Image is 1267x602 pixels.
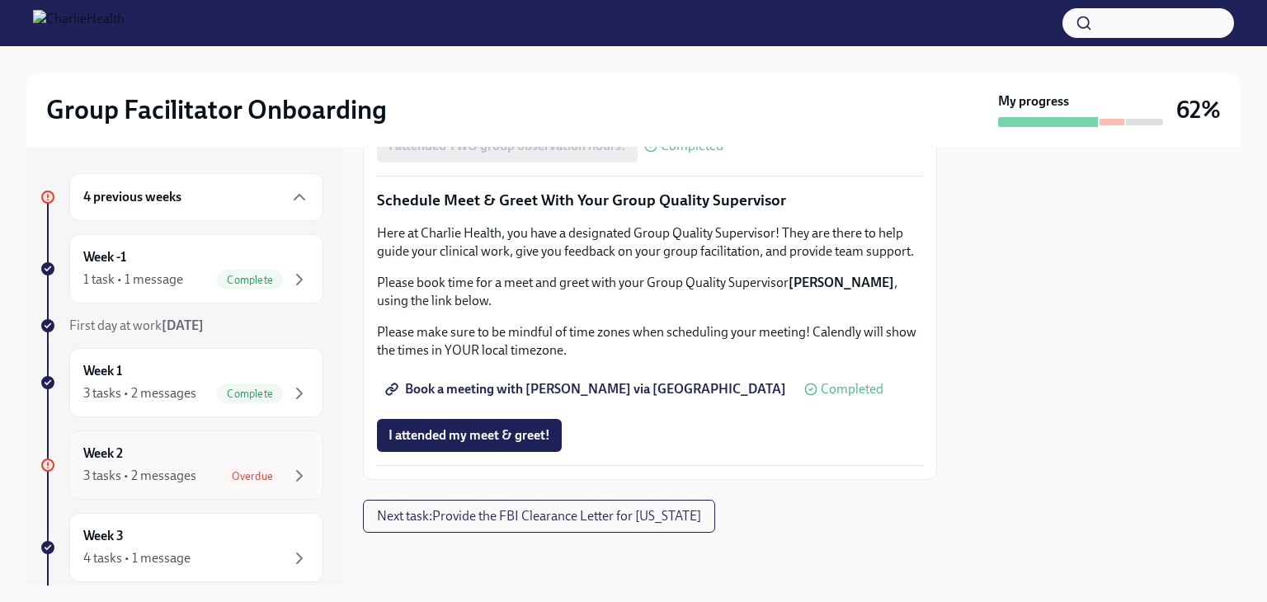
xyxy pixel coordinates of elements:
div: 4 tasks • 1 message [83,549,191,567]
p: Please make sure to be mindful of time zones when scheduling your meeting! Calendly will show the... [377,323,923,360]
div: 4 previous weeks [69,173,323,221]
button: I attended my meet & greet! [377,419,562,452]
div: 1 task • 1 message [83,270,183,289]
span: Overdue [222,470,283,482]
p: Schedule Meet & Greet With Your Group Quality Supervisor [377,190,923,211]
img: CharlieHealth [33,10,125,36]
a: First day at work[DATE] [40,317,323,335]
a: Week 23 tasks • 2 messagesOverdue [40,430,323,500]
h3: 62% [1176,95,1221,125]
h6: Week 2 [83,444,123,463]
strong: [PERSON_NAME] [789,275,894,290]
span: Completed [661,139,723,153]
div: 3 tasks • 2 messages [83,384,196,402]
h6: 4 previous weeks [83,188,181,206]
strong: My progress [998,92,1069,111]
strong: [DATE] [162,317,204,333]
h6: Week 3 [83,527,124,545]
a: Book a meeting with [PERSON_NAME] via [GEOGRAPHIC_DATA] [377,373,798,406]
button: Next task:Provide the FBI Clearance Letter for [US_STATE] [363,500,715,533]
div: 3 tasks • 2 messages [83,467,196,485]
h6: Week 1 [83,362,122,380]
span: I attended my meet & greet! [389,427,550,444]
span: Completed [821,383,883,396]
a: Week -11 task • 1 messageComplete [40,234,323,303]
a: Week 34 tasks • 1 message [40,513,323,582]
h2: Group Facilitator Onboarding [46,93,387,126]
p: Please book time for a meet and greet with your Group Quality Supervisor , using the link below. [377,274,923,310]
span: First day at work [69,317,204,333]
p: Here at Charlie Health, you have a designated Group Quality Supervisor! They are there to help gu... [377,224,923,261]
span: Book a meeting with [PERSON_NAME] via [GEOGRAPHIC_DATA] [389,381,786,397]
span: Next task : Provide the FBI Clearance Letter for [US_STATE] [377,508,701,524]
span: Complete [217,274,283,286]
span: Complete [217,388,283,400]
a: Week 13 tasks • 2 messagesComplete [40,348,323,417]
h6: Week -1 [83,248,126,266]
